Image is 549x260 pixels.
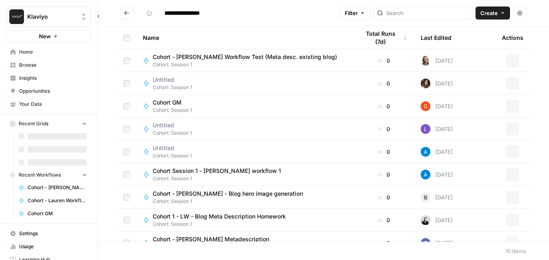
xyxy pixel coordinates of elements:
[360,125,408,133] div: 0
[421,101,430,111] img: ep2s7dd3ojhp11nu5ayj08ahj9gv
[360,57,408,65] div: 0
[421,56,430,66] img: py6yo7dwv8w8ixlr6w7vmssvagzi
[506,247,526,255] div: 10 Items
[345,9,358,17] span: Filter
[153,198,309,205] span: Cohort: Session 1
[421,147,453,157] div: [DATE]
[19,48,87,56] span: Home
[143,76,347,91] a: UntitledCohort: Session 1
[421,101,453,111] div: [DATE]
[421,56,453,66] div: [DATE]
[421,147,430,157] img: o3cqybgnmipr355j8nz4zpq1mc6x
[421,215,430,225] img: agixb8m0qbbcrmfkdsdfmvqkq020
[19,243,87,250] span: Usage
[153,53,337,61] span: Cohort - [PERSON_NAME] Workflow Test (Meta desc. existing blog)
[153,84,192,91] span: Cohort: Session 1
[120,7,133,20] button: Go back
[421,124,453,134] div: [DATE]
[143,98,347,114] a: Cohort GMCohort: Session 1
[143,121,347,137] a: UntitledCohort: Session 1
[39,32,51,40] span: New
[27,13,76,21] span: Klaviyo
[19,61,87,69] span: Browse
[6,46,91,59] a: Home
[19,87,87,95] span: Opportunities
[9,9,24,24] img: Klaviyo Logo
[421,26,452,49] div: Last Edited
[6,72,91,85] a: Insights
[143,53,347,68] a: Cohort - [PERSON_NAME] Workflow Test (Meta desc. existing blog)Cohort: Session 1
[153,167,281,175] span: Cohort Session 1 - [PERSON_NAME] workflow 1
[143,190,347,205] a: Cohort - [PERSON_NAME] - Blog hero image generationCohort: Session 1
[153,61,344,68] span: Cohort: Session 1
[153,190,303,198] span: Cohort - [PERSON_NAME] - Blog hero image generation
[153,107,192,114] span: Cohort: Session 1
[424,193,428,201] span: B
[476,7,510,20] button: Create
[19,101,87,108] span: Your Data
[421,124,430,134] img: 3v5gupj0m786yzjvk4tudrexhntl
[386,9,469,17] input: Search
[360,79,408,87] div: 0
[421,79,430,88] img: vqsat62t33ck24eq3wa2nivgb46o
[143,26,347,49] div: Name
[28,197,87,204] span: Cohort - Lauren Workflow
[360,170,408,179] div: 0
[19,230,87,237] span: Settings
[6,169,91,181] button: Recent Workflows
[360,26,408,49] div: Total Runs (7d)
[15,194,91,207] a: Cohort - Lauren Workflow
[153,129,192,137] span: Cohort: Session 1
[360,193,408,201] div: 0
[153,175,287,182] span: Cohort: Session 1
[143,167,347,182] a: Cohort Session 1 - [PERSON_NAME] workflow 1Cohort: Session 1
[19,171,61,179] span: Recent Workflows
[143,235,347,251] a: Cohort - [PERSON_NAME] MetadescriptionCohort: Session 1
[153,144,186,152] span: Untitled
[339,7,370,20] button: Filter
[421,79,453,88] div: [DATE]
[502,26,523,49] div: Actions
[6,118,91,130] button: Recent Grids
[360,148,408,156] div: 0
[421,192,453,202] div: [DATE]
[153,121,186,129] span: Untitled
[360,239,408,247] div: 0
[360,216,408,224] div: 0
[153,212,286,221] span: Cohort 1 - LW - Blog Meta Description Homework
[153,221,292,228] span: Cohort: Session 1
[6,227,91,240] a: Settings
[15,181,91,194] a: Cohort - [PERSON_NAME] Metadescription
[421,238,453,248] div: [DATE]
[153,152,192,159] span: Cohort: Session 1
[6,7,91,27] button: Workspace: Klaviyo
[360,102,408,110] div: 0
[6,30,91,42] button: New
[153,235,269,243] span: Cohort - [PERSON_NAME] Metadescription
[421,170,453,179] div: [DATE]
[480,9,498,17] span: Create
[421,170,430,179] img: o3cqybgnmipr355j8nz4zpq1mc6x
[6,59,91,72] a: Browse
[28,210,87,217] span: Cohort GM
[28,184,87,191] span: Cohort - [PERSON_NAME] Metadescription
[153,98,186,107] span: Cohort GM
[15,207,91,220] a: Cohort GM
[421,238,430,248] img: x8yczxid6s1iziywf4pp8m9fenlh
[143,212,347,228] a: Cohort 1 - LW - Blog Meta Description HomeworkCohort: Session 1
[6,240,91,253] a: Usage
[6,98,91,111] a: Your Data
[143,144,347,159] a: UntitledCohort: Session 1
[153,76,186,84] span: Untitled
[19,120,48,127] span: Recent Grids
[421,215,453,225] div: [DATE]
[19,74,87,82] span: Insights
[6,85,91,98] a: Opportunities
